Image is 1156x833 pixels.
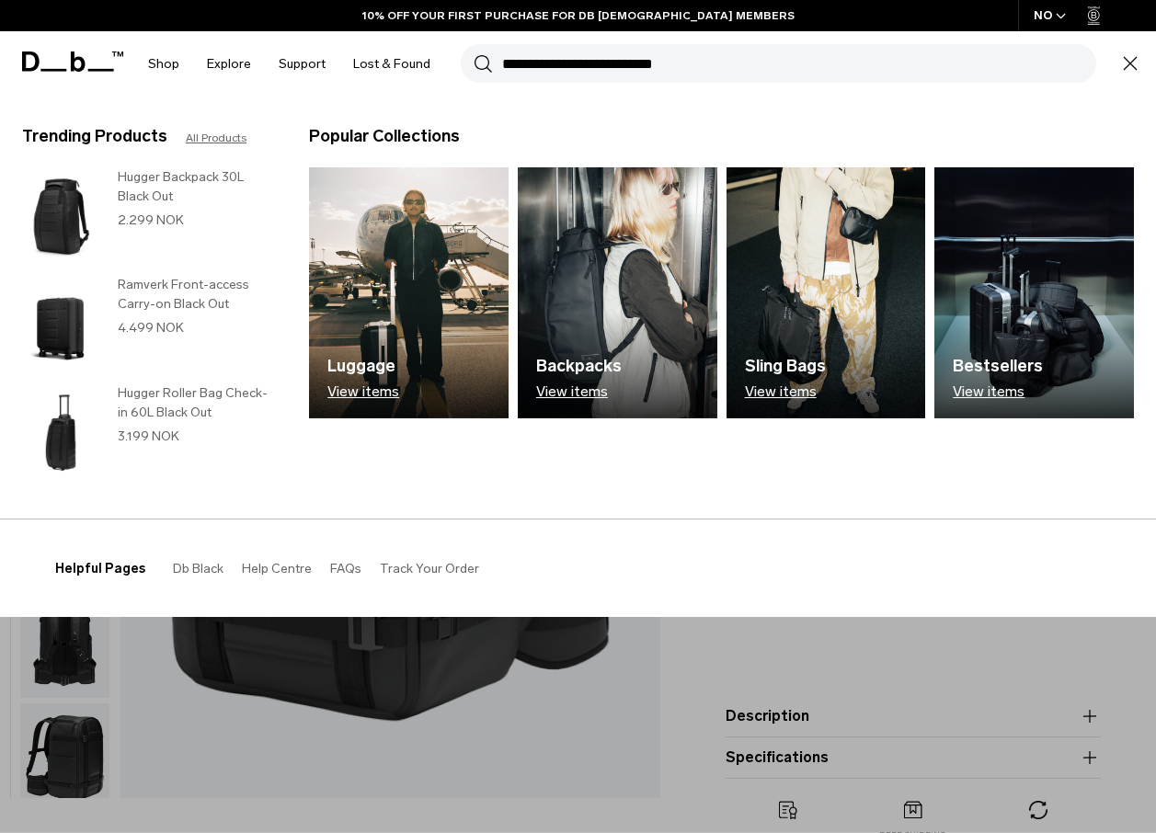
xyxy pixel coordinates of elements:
span: 2.299 NOK [118,212,184,228]
img: Db [934,167,1134,418]
a: Help Centre [242,561,312,576]
nav: Main Navigation [134,31,444,97]
a: Support [279,31,326,97]
h3: Bestsellers [953,354,1043,379]
a: Ramverk Front-access Carry-on Black Out Ramverk Front-access Carry-on Black Out 4.499 NOK [22,275,272,373]
a: Db Sling Bags View items [727,167,926,418]
a: Explore [207,31,251,97]
img: Db [309,167,509,418]
a: Db Black [173,561,223,576]
h3: Popular Collections [309,124,460,149]
p: View items [536,383,622,400]
img: Hugger Roller Bag Check-in 60L Black Out [22,383,99,482]
p: View items [327,383,399,400]
a: FAQs [330,561,361,576]
a: Db Bestsellers View items [934,167,1134,418]
h3: Helpful Pages [55,559,145,578]
span: 3.199 NOK [118,428,179,444]
img: Db [727,167,926,418]
h3: Hugger Backpack 30L Black Out [118,167,272,206]
a: 10% OFF YOUR FIRST PURCHASE FOR DB [DEMOGRAPHIC_DATA] MEMBERS [362,7,795,24]
h3: Sling Bags [745,354,826,379]
p: View items [953,383,1043,400]
a: Track Your Order [380,561,479,576]
h3: Luggage [327,354,399,379]
p: View items [745,383,826,400]
a: Hugger Roller Bag Check-in 60L Black Out Hugger Roller Bag Check-in 60L Black Out 3.199 NOK [22,383,272,482]
img: Ramverk Front-access Carry-on Black Out [22,275,99,373]
h3: Ramverk Front-access Carry-on Black Out [118,275,272,314]
img: Hugger Backpack 30L Black Out [22,167,99,266]
img: Db [518,167,717,418]
a: All Products [186,130,246,146]
h3: Trending Products [22,124,167,149]
h3: Backpacks [536,354,622,379]
a: Hugger Backpack 30L Black Out Hugger Backpack 30L Black Out 2.299 NOK [22,167,272,266]
a: Db Luggage View items [309,167,509,418]
a: Shop [148,31,179,97]
span: 4.499 NOK [118,320,184,336]
a: Db Backpacks View items [518,167,717,418]
h3: Hugger Roller Bag Check-in 60L Black Out [118,383,272,422]
a: Lost & Found [353,31,430,97]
